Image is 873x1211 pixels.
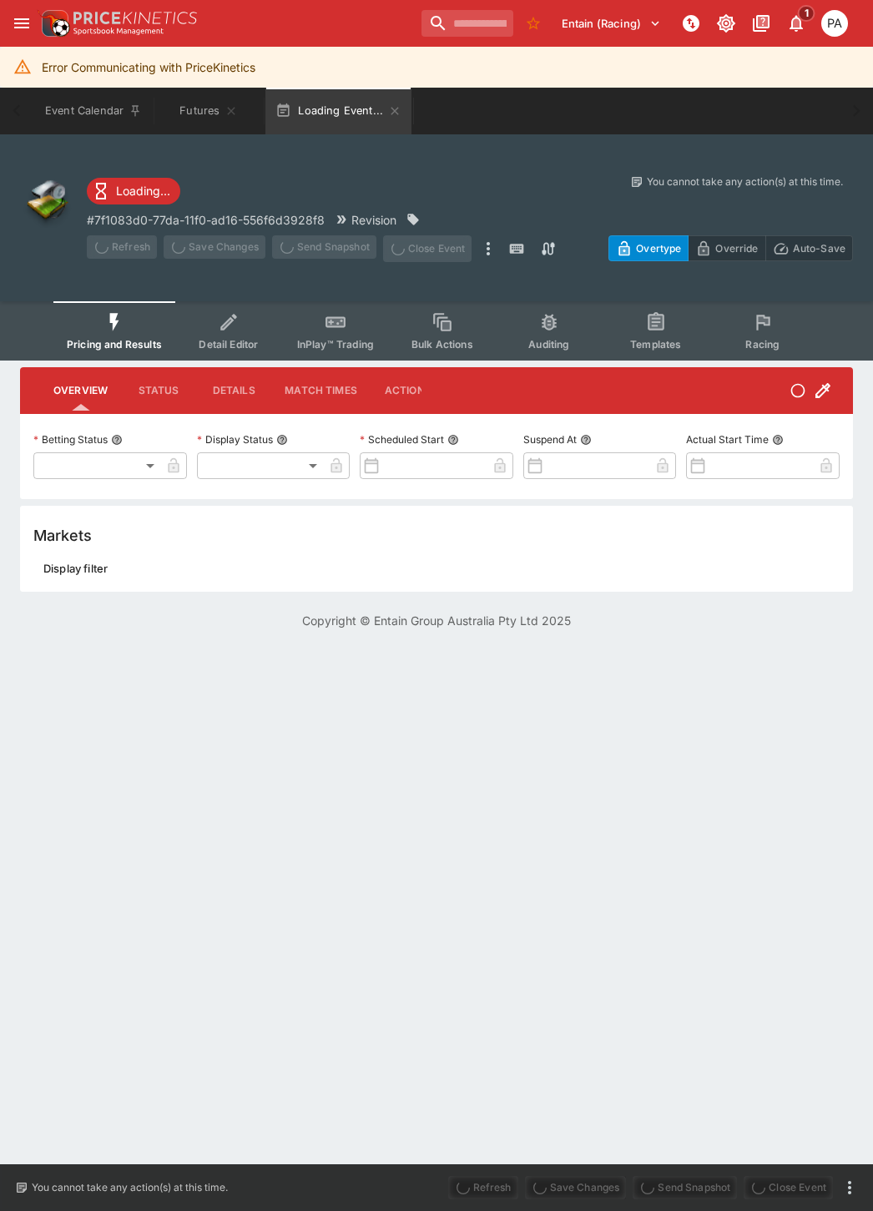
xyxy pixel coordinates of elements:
[636,240,681,257] p: Overtype
[711,8,741,38] button: Toggle light/dark mode
[798,5,815,22] span: 1
[271,371,371,411] button: Match Times
[360,432,444,447] p: Scheduled Start
[111,434,123,446] button: Betting Status
[297,338,374,351] span: InPlay™ Trading
[196,371,271,411] button: Details
[40,371,121,411] button: Overview
[781,8,811,38] button: Notifications
[67,338,162,351] span: Pricing and Results
[32,1180,228,1195] p: You cannot take any action(s) at this time.
[772,434,784,446] button: Actual Start Time
[793,240,845,257] p: Auto-Save
[20,174,73,228] img: other.png
[745,338,780,351] span: Racing
[87,211,325,229] p: Copy To Clipboard
[411,338,473,351] span: Bulk Actions
[746,8,776,38] button: Documentation
[73,28,164,35] img: Sportsbook Management
[608,235,689,261] button: Overtype
[580,434,592,446] button: Suspend At
[116,182,170,199] p: Loading...
[276,434,288,446] button: Display Status
[35,88,152,134] button: Event Calendar
[199,338,258,351] span: Detail Editor
[523,432,577,447] p: Suspend At
[371,371,446,411] button: Actions
[42,52,255,83] div: Error Communicating with PriceKinetics
[37,7,70,40] img: PriceKinetics Logo
[840,1178,860,1198] button: more
[765,235,853,261] button: Auto-Save
[552,10,671,37] button: Select Tenant
[520,10,547,37] button: No Bookmarks
[528,338,569,351] span: Auditing
[53,301,820,361] div: Event type filters
[821,10,848,37] div: Peter Addley
[7,8,37,38] button: open drawer
[265,88,411,134] button: Loading Event...
[155,88,262,134] button: Futures
[197,432,273,447] p: Display Status
[816,5,853,42] button: Peter Addley
[686,432,769,447] p: Actual Start Time
[33,555,118,582] button: Display filter
[478,235,498,262] button: more
[647,174,843,189] p: You cannot take any action(s) at this time.
[421,10,513,37] input: search
[33,432,108,447] p: Betting Status
[630,338,681,351] span: Templates
[73,12,197,24] img: PriceKinetics
[676,8,706,38] button: NOT Connected to PK
[715,240,758,257] p: Override
[33,526,92,545] h5: Markets
[351,211,396,229] p: Revision
[121,371,196,411] button: Status
[688,235,765,261] button: Override
[608,235,853,261] div: Start From
[447,434,459,446] button: Scheduled Start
